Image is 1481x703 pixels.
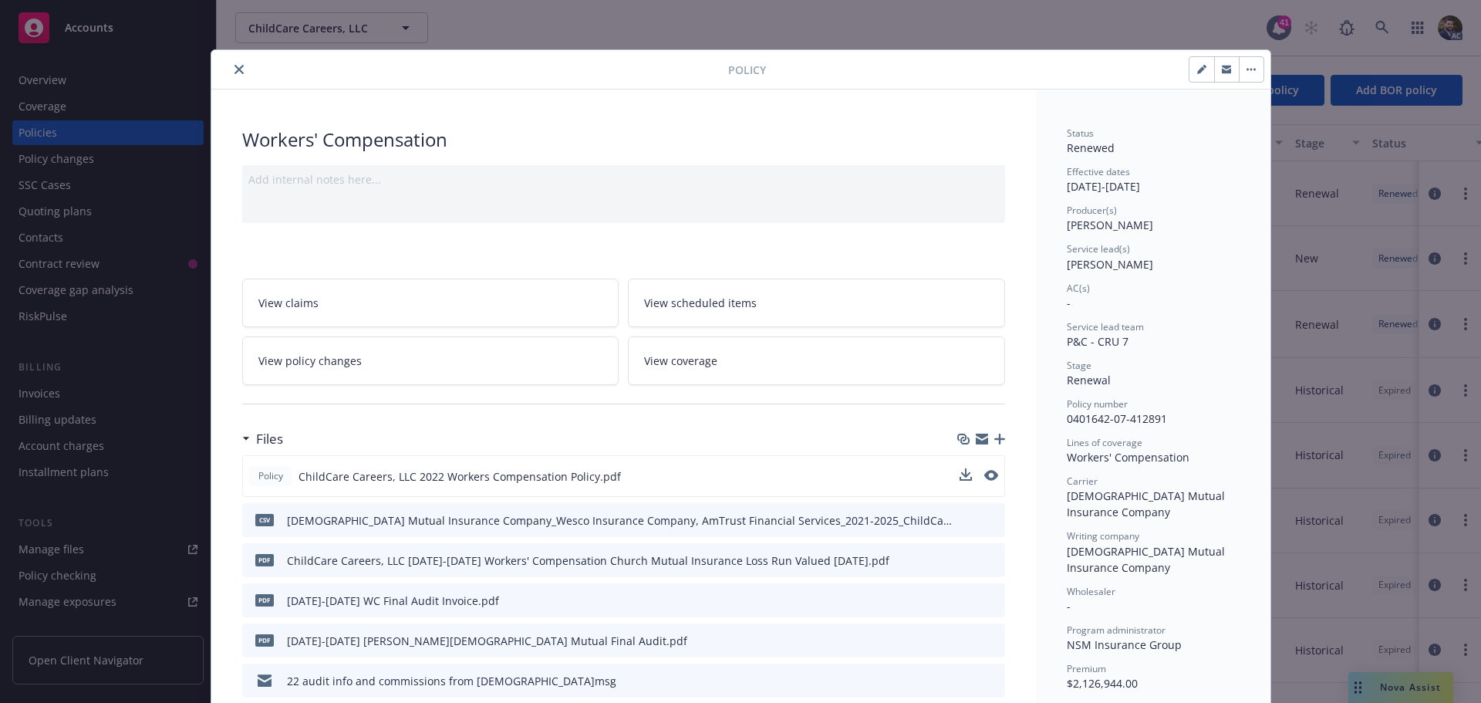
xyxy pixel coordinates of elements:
button: download file [960,593,973,609]
button: download file [960,673,973,689]
span: [DEMOGRAPHIC_DATA] Mutual Insurance Company [1067,544,1228,575]
button: close [230,60,248,79]
span: Premium [1067,662,1106,675]
span: View claims [258,295,319,311]
span: Renewed [1067,140,1115,155]
span: View scheduled items [644,295,757,311]
span: Policy [728,62,766,78]
button: preview file [985,633,999,649]
span: Service lead team [1067,320,1144,333]
div: ChildCare Careers, LLC [DATE]-[DATE] Workers' Compensation Church Mutual Insurance Loss Run Value... [287,553,889,569]
span: Stage [1067,359,1091,372]
span: Service lead(s) [1067,242,1130,255]
button: download file [960,468,972,481]
span: Wholesaler [1067,585,1115,598]
button: download file [960,553,973,569]
span: Carrier [1067,475,1098,488]
div: [DEMOGRAPHIC_DATA] Mutual Insurance Company_Wesco Insurance Company, AmTrust Financial Services_2... [287,512,954,529]
div: Add internal notes here... [248,171,999,188]
button: preview file [984,468,998,485]
a: View claims [242,279,619,327]
a: View scheduled items [628,279,1005,327]
button: download file [960,468,972,485]
span: pdf [255,594,274,606]
span: $2,126,944.00 [1067,676,1138,691]
div: Workers' Compensation [242,127,1005,153]
div: Files [242,429,283,449]
div: [DATE] - [DATE] [1067,165,1240,194]
div: Workers' Compensation [1067,449,1240,465]
span: pdf [255,554,274,566]
span: Renewal [1067,373,1111,387]
span: P&C - CRU 7 [1067,334,1128,349]
button: preview file [985,553,999,569]
button: preview file [984,470,998,481]
a: View policy changes [242,336,619,385]
span: Effective dates [1067,165,1130,178]
span: Writing company [1067,529,1139,542]
span: - [1067,599,1071,613]
span: [PERSON_NAME] [1067,257,1153,272]
button: download file [960,512,973,529]
span: Status [1067,127,1094,140]
span: ChildCare Careers, LLC 2022 Workers Compensation Policy.pdf [299,468,621,485]
span: [PERSON_NAME] [1067,218,1153,232]
span: View coverage [644,353,717,369]
div: 22 audit info and commissions from [DEMOGRAPHIC_DATA]msg [287,673,616,689]
span: Policy number [1067,397,1128,411]
button: preview file [985,593,999,609]
a: View coverage [628,336,1005,385]
div: [DATE]-[DATE] WC Final Audit Invoice.pdf [287,593,499,609]
h3: Files [256,429,283,449]
button: preview file [985,512,999,529]
span: - [1067,296,1071,310]
span: Producer(s) [1067,204,1117,217]
span: Policy [255,469,286,483]
span: csv [255,514,274,526]
span: AC(s) [1067,282,1090,295]
button: preview file [985,673,999,689]
span: View policy changes [258,353,362,369]
span: Program administrator [1067,624,1166,637]
span: 0401642-07-412891 [1067,411,1167,426]
span: Lines of coverage [1067,436,1142,449]
span: pdf [255,634,274,646]
button: download file [960,633,973,649]
span: [DEMOGRAPHIC_DATA] Mutual Insurance Company [1067,488,1228,519]
div: [DATE]-[DATE] [PERSON_NAME][DEMOGRAPHIC_DATA] Mutual Final Audit.pdf [287,633,687,649]
span: NSM Insurance Group [1067,637,1182,652]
